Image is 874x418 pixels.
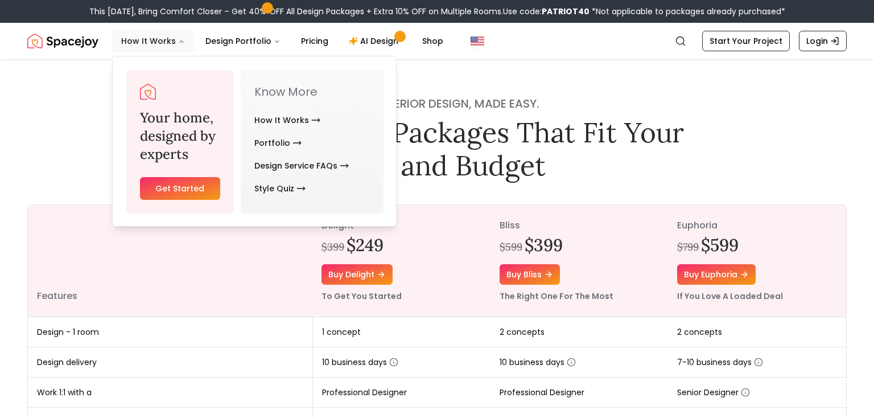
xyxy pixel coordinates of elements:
a: Portfolio [254,132,302,154]
span: 1 concept [322,326,361,338]
h2: $249 [347,235,384,255]
button: How It Works [112,30,194,52]
td: Design - 1 room [28,317,312,347]
p: euphoria [677,219,837,232]
td: Design delivery [28,347,312,378]
a: Start Your Project [702,31,790,51]
h2: $599 [701,235,739,255]
h2: $399 [525,235,563,255]
a: Spacejoy [27,30,98,52]
small: If You Love A Loaded Deal [677,290,783,302]
div: This [DATE], Bring Comfort Closer – Get 40% OFF All Design Packages + Extra 10% OFF on Multiple R... [89,6,785,17]
span: Professional Designer [500,387,584,398]
div: How It Works [113,56,397,227]
td: Work 1:1 with a [28,378,312,408]
img: Spacejoy Logo [27,30,98,52]
a: Style Quiz [254,177,306,200]
h1: Interior Design Packages That Fit Your Style and Budget [182,116,692,182]
button: Design Portfolio [196,30,290,52]
b: PATRIOT40 [542,6,589,17]
span: *Not applicable to packages already purchased* [589,6,785,17]
span: Professional Designer [322,387,407,398]
th: Features [28,205,312,317]
p: delight [321,219,481,232]
span: 2 concepts [500,326,545,338]
span: Use code: [503,6,589,17]
nav: Main [112,30,452,52]
a: Buy delight [321,264,393,285]
span: Senior Designer [677,387,750,398]
span: 2 concepts [677,326,722,338]
span: 7-10 business days [677,356,763,368]
img: Spacejoy Logo [140,84,156,100]
p: bliss [500,219,659,232]
a: AI Design [340,30,411,52]
span: 10 business days [500,356,576,368]
a: Spacejoy [140,84,156,100]
small: The Right One For The Most [500,290,613,302]
a: Login [799,31,847,51]
h3: Your home, designed by experts [140,109,220,163]
div: $799 [677,239,699,255]
p: Know More [254,84,370,100]
nav: Global [27,23,847,59]
a: Pricing [292,30,337,52]
a: Shop [413,30,452,52]
span: 10 business days [322,356,398,368]
div: $399 [321,239,344,255]
a: Get Started [140,177,220,200]
div: $599 [500,239,522,255]
a: How It Works [254,109,320,132]
a: Buy bliss [500,264,560,285]
small: To Get You Started [321,290,402,302]
a: Design Service FAQs [254,154,349,177]
img: United States [471,34,484,48]
a: Buy euphoria [677,264,756,285]
h4: Online interior design, made easy. [182,96,692,112]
